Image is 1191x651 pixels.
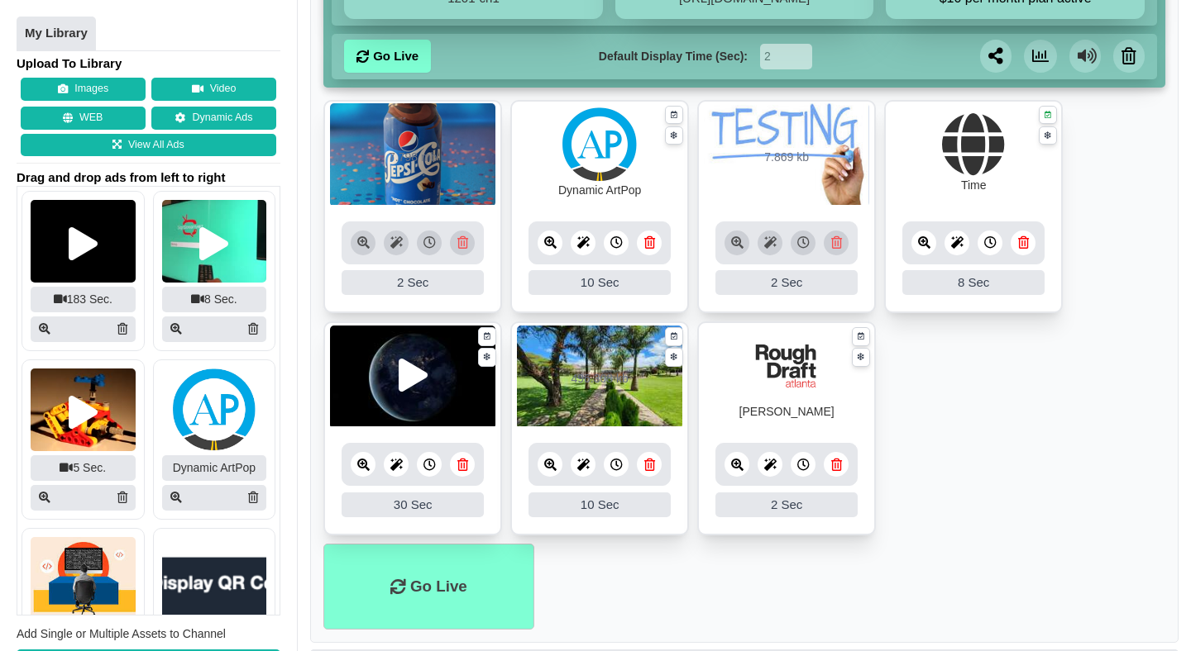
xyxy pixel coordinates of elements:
[162,538,267,620] img: P250x250 image processing20250226 476959 1x1av0z
[31,287,136,313] div: 183 Sec.
[389,149,437,166] div: 7.798 mb
[599,48,748,65] label: Default Display Time (Sec):
[162,287,267,313] div: 8 Sec.
[715,492,858,517] div: 2 Sec
[749,329,824,403] img: Rough draft atlanta
[17,17,96,51] a: My Library
[17,170,280,187] span: Drag and drop ads from left to right
[17,628,226,641] span: Add Single or Multiple Assets to Channel
[330,325,495,429] img: Screenshot25020240821 2 11ucwz1
[562,107,637,182] img: Artpop
[961,177,987,194] div: Time
[325,205,500,312] div: This asset has been added as an ad by an admin, please contact daniel@signstream.net for removal ...
[162,456,267,482] div: Dynamic ArtPop
[764,149,809,166] div: 7.869 kb
[151,78,276,102] button: Video
[21,134,276,157] a: View All Ads
[31,456,136,482] div: 5 Sec.
[902,270,1045,295] div: 8 Sec
[704,103,869,207] img: 7.869 kb
[31,369,136,452] img: Screenshot25020250319 22674 10cru2a
[162,201,267,283] img: Screenshot25020250414 36890 umqbko
[529,270,671,295] div: 10 Sec
[31,201,136,283] img: Screenshot25020250414 36890 w3lna8
[342,270,484,295] div: 2 Sec
[699,205,874,312] div: This asset has been added as an ad by an admin, please contact daniel@signstream.net for removal ...
[558,182,641,199] div: Dynamic ArtPop
[21,107,146,131] button: WEB
[517,325,682,429] img: 496.308 kb
[151,107,276,131] a: Dynamic Ads
[739,403,835,421] div: [PERSON_NAME]
[760,44,812,69] input: Seconds
[344,40,431,73] a: Go Live
[323,544,533,630] li: Go Live
[572,370,629,387] div: 496.308 kb
[21,78,146,102] button: Images
[31,538,136,620] img: P250x250 image processing20250303 538317 pjgcot
[173,369,256,452] img: Artpop
[342,492,484,517] div: 30 Sec
[715,270,858,295] div: 2 Sec
[900,473,1191,651] iframe: Chat Widget
[330,103,495,207] img: 7.798 mb
[17,55,280,72] h4: Upload To Library
[529,492,671,517] div: 10 Sec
